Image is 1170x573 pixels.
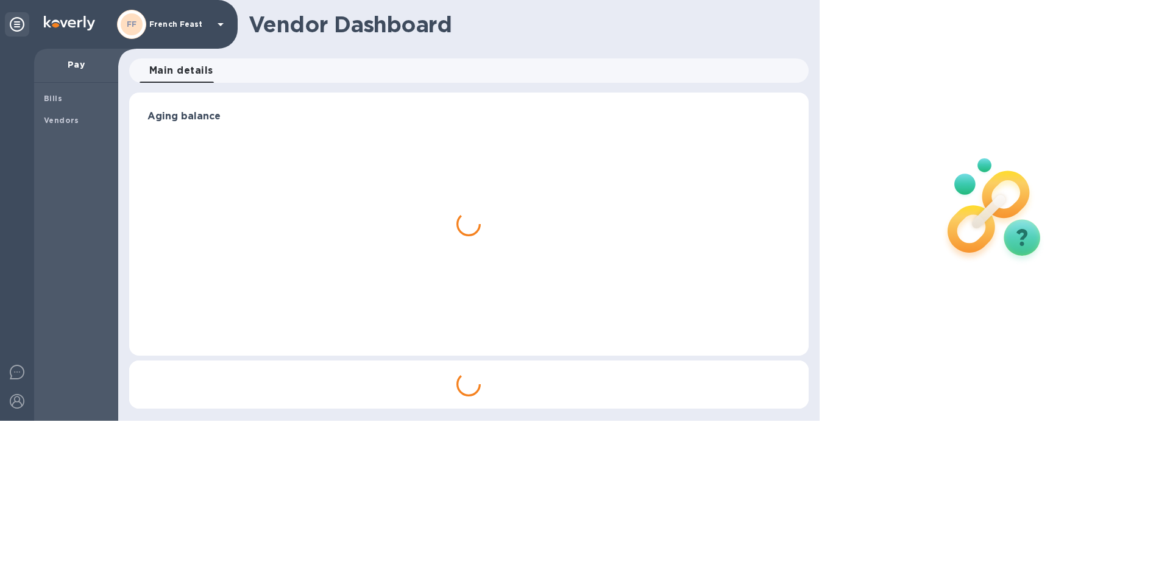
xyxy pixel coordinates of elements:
img: Logo [44,16,95,30]
p: French Feast [149,20,210,29]
span: Main details [149,62,213,79]
b: Bills [44,94,62,103]
h3: Aging balance [147,111,790,122]
b: FF [127,19,137,29]
h1: Vendor Dashboard [249,12,800,37]
b: Vendors [44,116,79,125]
div: Unpin categories [5,12,29,37]
p: Pay [44,58,108,71]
